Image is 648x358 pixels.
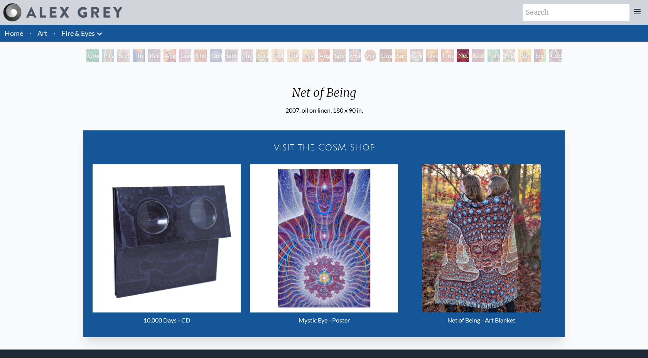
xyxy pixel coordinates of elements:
input: Search [523,4,629,21]
div: Collective Vision [210,49,222,62]
div: Shpongled [534,49,546,62]
div: Angel Skin [318,49,330,62]
div: Green Hand [86,49,99,62]
div: Fractal Eyes [272,49,284,62]
a: Net of Being - Art Blanket [407,164,555,328]
div: Spectral Lotus [333,49,346,62]
div: Cosmic Elf [410,49,423,62]
a: Art [37,28,47,39]
div: The Seer [241,49,253,62]
div: Mystic Eye - Poster [250,312,398,328]
div: Net of Being [285,86,363,106]
a: Visit the CoSM Shop [88,135,560,160]
div: 10,000 Days - CD [93,312,241,328]
div: Third Eye Tears of Joy [194,49,207,62]
img: 10,000 Days - CD [93,164,241,312]
div: Aperture [164,49,176,62]
img: Net of Being - Art Blanket [422,164,540,312]
div: Sol Invictus [518,49,531,62]
div: Study for the Great Turn [117,49,130,62]
a: Home [5,29,23,37]
div: 2007, oil on linen, 180 x 90 in. [285,106,363,115]
a: Mystic Eye - Poster [250,164,398,328]
div: Liberation Through Seeing [225,49,238,62]
img: Mystic Eye - Poster [250,164,398,312]
div: Vision Crystal [349,49,361,62]
div: Rainbow Eye Ripple [148,49,160,62]
div: Guardian of Infinite Vision [380,49,392,62]
div: Cuddle [549,49,562,62]
li: · [51,25,59,42]
div: One [441,49,454,62]
div: The Torch [133,49,145,62]
div: Cannafist [488,49,500,62]
div: Ophanic Eyelash [287,49,299,62]
div: Seraphic Transport Docking on the Third Eye [256,49,268,62]
div: Oversoul [426,49,438,62]
div: Sunyata [395,49,407,62]
a: 10,000 Days - CD [93,164,241,328]
div: Cannabis Sutra [179,49,191,62]
li: · [26,25,34,42]
div: Godself [472,49,484,62]
div: Net of Being [457,49,469,62]
div: Vision [PERSON_NAME] [364,49,376,62]
a: Fire & Eyes [62,28,95,39]
div: Net of Being - Art Blanket [407,312,555,328]
div: Higher Vision [503,49,515,62]
div: Psychomicrograph of a Fractal Paisley Cherub Feather Tip [302,49,315,62]
div: Pillar of Awareness [102,49,114,62]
